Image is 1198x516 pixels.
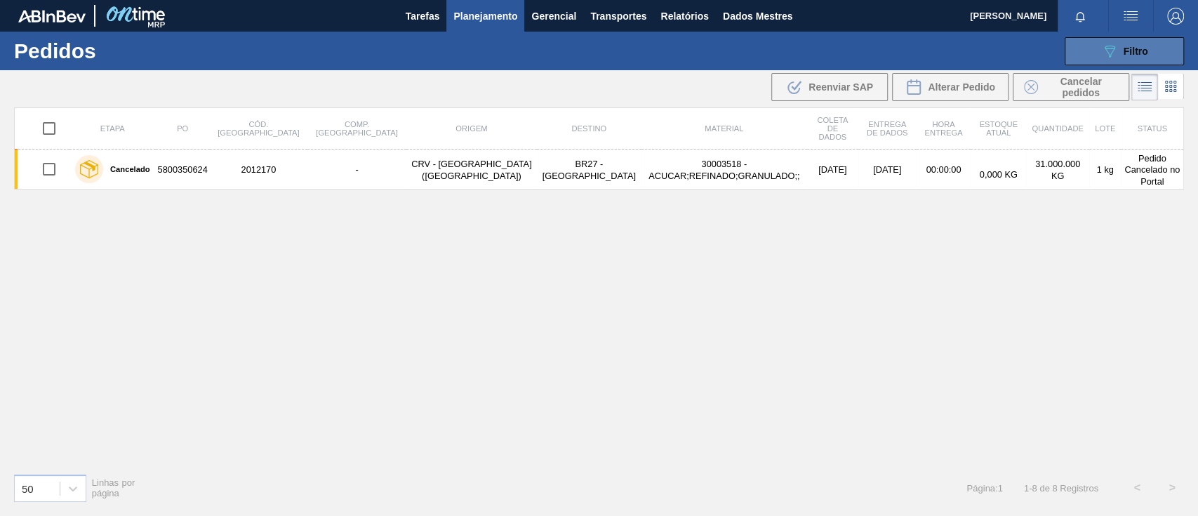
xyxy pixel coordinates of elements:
[14,39,96,62] font: Pedidos
[771,73,888,101] div: Reenviar SAP
[979,120,1018,137] font: Estoque atual
[177,124,188,133] font: PO
[406,11,440,22] font: Tarefas
[1167,8,1184,25] img: Sair
[1137,124,1166,133] font: Status
[980,169,1018,180] font: 0,000 KG
[705,124,743,133] font: Material
[1154,470,1190,505] button: >
[648,159,799,181] font: 30003518 - ACUCAR;REFINADO;GRANULADO;;
[355,164,358,175] font: -
[892,73,1009,101] div: Alterar Pedido
[1065,37,1184,65] button: Filtro
[158,164,208,175] font: 5800350624
[1039,483,1049,494] font: de
[18,10,86,22] img: TNhmsLtSVTkK8tSr43FrP2fwEKptu5GPRR3wAAAABJRU5ErkJggg==
[928,81,995,93] font: Alterar Pedido
[1032,124,1083,133] font: Quantidade
[15,150,1184,190] a: Cancelado58003506242012170-CRV - [GEOGRAPHIC_DATA] ([GEOGRAPHIC_DATA])BR27 - [GEOGRAPHIC_DATA]300...
[411,159,531,181] font: CRV - [GEOGRAPHIC_DATA] ([GEOGRAPHIC_DATA])
[110,165,150,173] font: Cancelado
[817,116,848,141] font: Coleta de dados
[1052,483,1057,494] font: 8
[970,11,1046,21] font: [PERSON_NAME]
[1060,483,1098,494] font: Registros
[1060,76,1101,98] font: Cancelar pedidos
[455,124,487,133] font: Origem
[1058,6,1103,26] button: Notificações
[531,11,576,22] font: Gerencial
[924,120,962,137] font: Hora Entrega
[1124,153,1180,187] font: Pedido Cancelado no Portal
[241,164,276,175] font: 2012170
[995,483,998,494] font: :
[873,164,901,175] font: [DATE]
[1032,483,1037,494] font: 8
[1122,8,1139,25] img: ações do usuário
[1131,74,1158,100] div: Visão em Lista
[316,120,397,137] font: Comp. [GEOGRAPHIC_DATA]
[1158,74,1184,100] div: Visão em Cards
[660,11,708,22] font: Relatórios
[453,11,517,22] font: Planejamento
[543,159,636,181] font: BR27 - [GEOGRAPHIC_DATA]
[92,477,135,498] font: Linhas por página
[926,164,961,175] font: 00:00:00
[1029,483,1032,494] font: -
[100,124,125,133] font: Etapa
[1133,482,1140,494] font: <
[818,164,846,175] font: [DATE]
[218,120,299,137] font: Cód. [GEOGRAPHIC_DATA]
[1035,159,1080,181] font: 31.000.000 KG
[1124,46,1148,57] font: Filtro
[590,11,646,22] font: Transportes
[1169,482,1175,494] font: >
[1024,483,1029,494] font: 1
[808,81,873,93] font: Reenviar SAP
[1096,164,1113,175] font: 1 kg
[1095,124,1115,133] font: Lote
[723,11,793,22] font: Dados Mestres
[571,124,606,133] font: Destino
[966,483,994,494] font: Página
[1013,73,1129,101] div: Cancelar Pedidos em Massa
[1013,73,1129,101] button: Cancelar pedidos
[22,482,34,494] font: 50
[867,120,907,137] font: Entrega de dados
[997,483,1002,494] font: 1
[1119,470,1154,505] button: <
